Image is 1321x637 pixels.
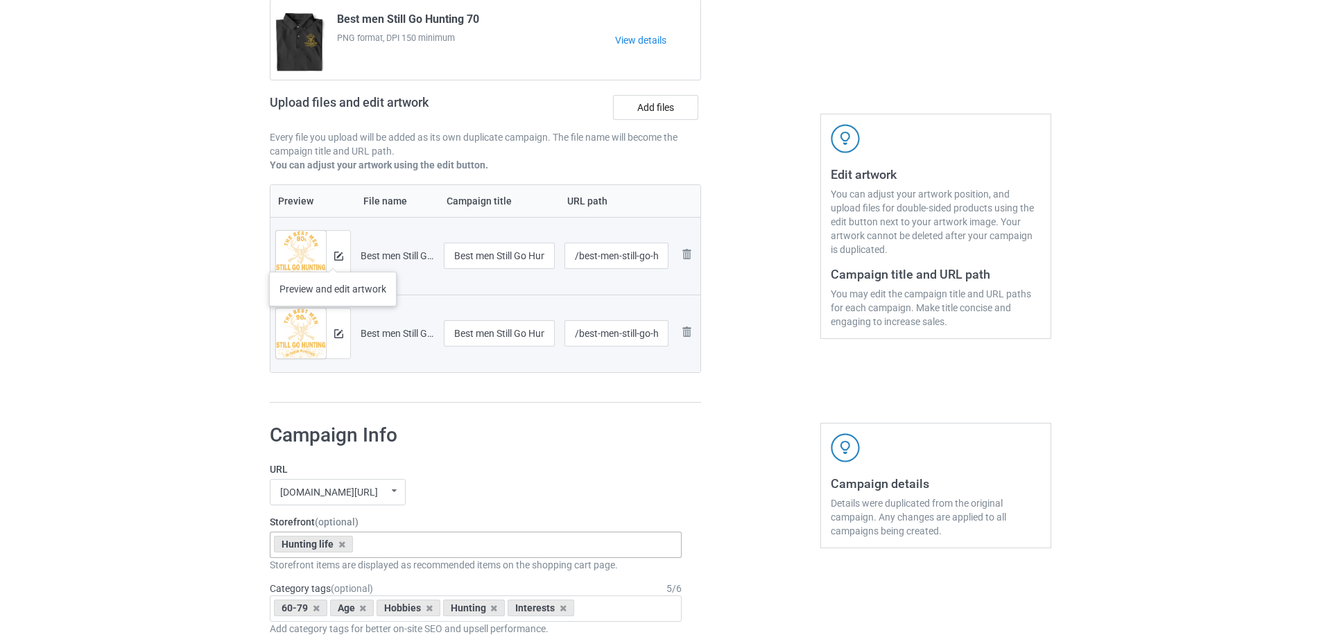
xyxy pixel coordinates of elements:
[615,33,700,47] a: View details
[269,272,397,306] div: Preview and edit artwork
[831,166,1041,182] h3: Edit artwork
[831,287,1041,329] div: You may edit the campaign title and URL paths for each campaign. Make title concise and engaging ...
[280,487,378,497] div: [DOMAIN_NAME][URL]
[831,124,860,153] img: svg+xml;base64,PD94bWwgdmVyc2lvbj0iMS4wIiBlbmNvZGluZz0iVVRGLTgiPz4KPHN2ZyB3aWR0aD0iNDJweCIgaGVpZ2...
[439,185,560,217] th: Campaign title
[831,496,1041,538] div: Details were duplicated from the original campaign. Any changes are applied to all campaigns bein...
[678,246,695,263] img: svg+xml;base64,PD94bWwgdmVyc2lvbj0iMS4wIiBlbmNvZGluZz0iVVRGLTgiPz4KPHN2ZyB3aWR0aD0iMjhweCIgaGVpZ2...
[337,31,615,45] span: PNG format, DPI 150 minimum
[831,433,860,462] img: svg+xml;base64,PD94bWwgdmVyc2lvbj0iMS4wIiBlbmNvZGluZz0iVVRGLTgiPz4KPHN2ZyB3aWR0aD0iNDJweCIgaGVpZ2...
[666,582,682,595] div: 5 / 6
[361,249,434,263] div: Best men Still Go Hunting 80.png
[315,516,359,527] span: (optional)
[270,423,682,448] h1: Campaign Info
[274,600,327,616] div: 60-79
[377,600,440,616] div: Hobbies
[270,185,356,217] th: Preview
[270,130,701,158] p: Every file you upload will be added as its own duplicate campaign. The file name will become the ...
[270,515,682,529] label: Storefront
[678,324,695,340] img: svg+xml;base64,PD94bWwgdmVyc2lvbj0iMS4wIiBlbmNvZGluZz0iVVRGLTgiPz4KPHN2ZyB3aWR0aD0iMjhweCIgaGVpZ2...
[508,600,574,616] div: Interests
[560,185,674,217] th: URL path
[270,582,373,595] label: Category tags
[331,583,373,594] span: (optional)
[270,95,528,121] h2: Upload files and edit artwork
[831,475,1041,491] h3: Campaign details
[270,462,682,476] label: URL
[443,600,506,616] div: Hunting
[276,308,326,368] img: original.png
[330,600,374,616] div: Age
[334,252,343,261] img: svg+xml;base64,PD94bWwgdmVyc2lvbj0iMS4wIiBlbmNvZGluZz0iVVRGLTgiPz4KPHN2ZyB3aWR0aD0iMTRweCIgaGVpZ2...
[270,558,682,572] div: Storefront items are displayed as recommended items on the shopping cart page.
[831,187,1041,256] div: You can adjust your artwork position, and upload files for double-sided products using the edit b...
[270,159,488,171] b: You can adjust your artwork using the edit button.
[270,622,682,636] div: Add category tags for better on-site SEO and upsell performance.
[337,12,479,31] span: Best men Still Go Hunting 70
[831,266,1041,282] h3: Campaign title and URL path
[613,95,698,120] label: Add files
[356,185,439,217] th: File name
[274,536,353,552] div: Hunting life
[361,326,434,340] div: Best men Still Go Hunting 90.png
[334,329,343,338] img: svg+xml;base64,PD94bWwgdmVyc2lvbj0iMS4wIiBlbmNvZGluZz0iVVRGLTgiPz4KPHN2ZyB3aWR0aD0iMTRweCIgaGVpZ2...
[276,231,326,290] img: original.png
